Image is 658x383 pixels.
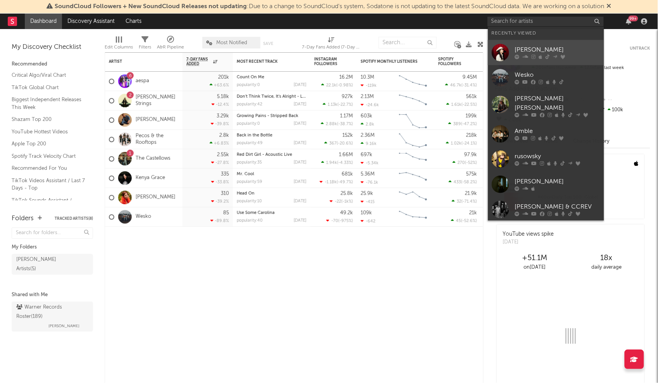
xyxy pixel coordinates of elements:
[323,102,353,107] div: ( )
[503,230,554,238] div: YouTube views spike
[294,83,307,87] div: [DATE]
[219,133,229,138] div: 2.8k
[515,202,600,212] div: [PERSON_NAME] & CCREV
[449,179,477,185] div: ( )
[237,133,272,138] a: Back in the Bottle
[120,14,147,29] a: Charts
[515,127,600,136] div: Amble
[446,102,477,107] div: ( )
[237,141,263,145] div: popularity: 49
[12,214,34,223] div: Folders
[599,95,650,105] div: --
[448,121,477,126] div: ( )
[488,65,604,90] a: Wesko
[212,102,229,107] div: -12.4 %
[12,243,93,252] div: My Folders
[12,196,85,212] a: TikTok Sounds Assistant / [DATE] Fastest Risers
[341,191,353,196] div: 25.8k
[396,149,431,169] svg: Chart title
[626,18,632,24] button: 99+
[55,217,93,221] button: Tracked Artists(8)
[339,219,352,223] span: -975 %
[361,102,379,107] div: -24.6k
[324,141,353,146] div: ( )
[105,43,133,52] div: Edit Columns
[12,43,93,52] div: My Discovery Checklist
[446,141,477,146] div: ( )
[237,172,307,176] div: Mr. Cool
[462,180,476,185] span: -58.2 %
[136,214,151,220] a: Wesko
[361,191,373,196] div: 25.9k
[321,121,353,126] div: ( )
[361,59,419,64] div: Spotify Monthly Listeners
[221,172,229,177] div: 335
[438,57,465,66] div: Spotify Followers
[488,121,604,147] a: Amble
[237,133,307,138] div: Back in the Bottle
[599,105,650,115] div: 100k
[361,122,374,127] div: 2.8k
[294,122,307,126] div: [DATE]
[12,152,85,160] a: Spotify Track Velocity Chart
[237,191,255,196] a: Head On
[294,180,307,184] div: [DATE]
[302,43,360,52] div: 7-Day Fans Added (7-Day Fans Added)
[466,114,477,119] div: 199k
[451,141,462,146] span: 1.02k
[136,194,176,201] a: [PERSON_NAME]
[466,161,476,165] span: -52 %
[361,199,375,204] div: -415
[12,176,85,192] a: TikTok Videos Assistant / Last 7 Days - Top
[339,152,353,157] div: 1.66M
[571,263,642,272] div: daily average
[463,103,476,107] span: -22.5 %
[452,199,477,204] div: ( )
[136,133,179,146] a: Pecos & the Rooftops
[340,114,353,119] div: 1.17M
[462,219,476,223] span: -52.6 %
[488,40,604,65] a: [PERSON_NAME]
[464,152,477,157] div: 97.9k
[237,153,307,157] div: Red Dirt Girl - Acoustic Live
[62,14,120,29] a: Discovery Assistant
[237,160,262,165] div: popularity: 35
[237,122,260,126] div: popularity: 0
[463,75,477,80] div: 9.45M
[451,218,477,223] div: ( )
[329,141,337,146] span: 367
[396,110,431,130] svg: Chart title
[361,94,374,99] div: 2.13M
[326,161,337,165] span: 1.94k
[328,103,338,107] span: 1.13k
[361,210,372,216] div: 109k
[211,160,229,165] div: -27.8 %
[339,103,352,107] span: -22.7 %
[210,218,229,223] div: -89.8 %
[237,191,307,196] div: Head On
[629,16,638,21] div: 99 +
[221,191,229,196] div: 310
[48,321,79,331] span: [PERSON_NAME]
[338,122,352,126] span: -38.7 %
[105,33,133,55] div: Edit Columns
[361,141,377,146] div: 9.16k
[321,83,353,88] div: ( )
[237,172,254,176] a: Mr. Cool
[157,43,184,52] div: A&R Pipeline
[218,75,229,80] div: 201k
[237,83,260,87] div: popularity: 0
[294,141,307,145] div: [DATE]
[457,200,462,204] span: 32
[294,199,307,204] div: [DATE]
[361,219,376,224] div: -642
[294,160,307,165] div: [DATE]
[12,254,93,275] a: [PERSON_NAME] Artists(5)
[12,164,85,173] a: Recommended For You
[325,180,337,185] span: -1.18k
[462,122,476,126] span: -47.2 %
[342,94,353,99] div: 927k
[338,161,352,165] span: -4.33 %
[237,95,307,99] div: Don't Think Twice, It's Alright - Live At The American Legion Post 82
[463,141,476,146] span: -24.1 %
